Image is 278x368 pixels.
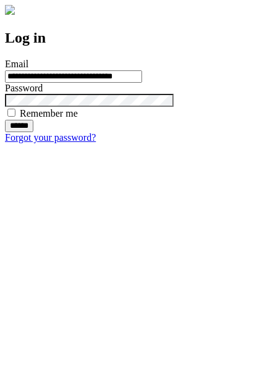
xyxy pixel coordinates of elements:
[20,108,78,119] label: Remember me
[5,83,43,93] label: Password
[5,59,28,69] label: Email
[5,5,15,15] img: logo-4e3dc11c47720685a147b03b5a06dd966a58ff35d612b21f08c02c0306f2b779.png
[5,30,273,46] h2: Log in
[5,132,96,143] a: Forgot your password?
